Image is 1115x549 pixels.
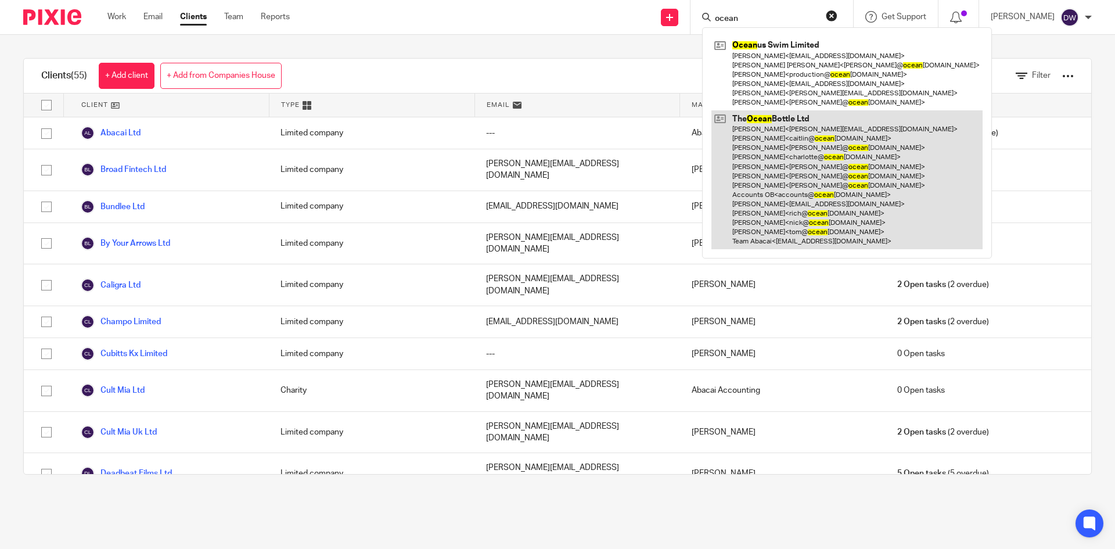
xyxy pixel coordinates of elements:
a: Clients [180,11,207,23]
span: 2 Open tasks [897,316,946,328]
a: Work [107,11,126,23]
p: [PERSON_NAME] [991,11,1055,23]
a: Abacai Ltd [81,126,141,140]
span: Filter [1032,71,1051,80]
a: Caligra Ltd [81,278,141,292]
div: Limited company [269,117,474,149]
img: svg%3E [81,315,95,329]
div: [PERSON_NAME] [680,306,886,338]
span: 2 Open tasks [897,426,946,438]
img: svg%3E [81,126,95,140]
img: svg%3E [81,467,95,480]
span: Email [487,100,510,110]
a: Email [143,11,163,23]
a: + Add client [99,63,154,89]
div: [PERSON_NAME][EMAIL_ADDRESS][DOMAIN_NAME] [474,453,680,494]
div: [PERSON_NAME][EMAIL_ADDRESS][DOMAIN_NAME] [474,149,680,191]
span: (55) [71,71,87,80]
img: svg%3E [81,383,95,397]
span: Type [281,100,300,110]
span: Get Support [882,13,926,21]
span: (5 overdue) [897,468,989,479]
div: --- [474,117,680,149]
span: Client [81,100,108,110]
div: Limited company [269,412,474,453]
img: svg%3E [1060,8,1079,27]
span: 5 Open tasks [897,468,946,479]
div: [PERSON_NAME] [680,264,886,306]
div: [EMAIL_ADDRESS][DOMAIN_NAME] [474,306,680,338]
input: Select all [35,94,57,116]
div: [PERSON_NAME][EMAIL_ADDRESS][DOMAIN_NAME] [474,412,680,453]
img: svg%3E [81,278,95,292]
a: Champo Limited [81,315,161,329]
a: + Add from Companies House [160,63,282,89]
div: [EMAIL_ADDRESS][DOMAIN_NAME] [474,191,680,223]
div: Limited company [269,149,474,191]
a: By Your Arrows Ltd [81,236,170,250]
div: [PERSON_NAME] [680,191,886,223]
span: (2 overdue) [897,316,989,328]
input: Search [714,14,818,24]
span: (2 overdue) [897,426,989,438]
a: Bundlee Ltd [81,200,145,214]
a: Team [224,11,243,23]
span: 0 Open tasks [897,348,945,360]
a: Cult Mia Ltd [81,383,145,397]
div: --- [474,338,680,369]
a: Reports [261,11,290,23]
div: Limited company [269,264,474,306]
span: (2 overdue) [897,279,989,290]
div: Limited company [269,453,474,494]
div: [PERSON_NAME][EMAIL_ADDRESS][DOMAIN_NAME] [474,370,680,411]
img: svg%3E [81,347,95,361]
span: Manager [692,100,728,110]
img: svg%3E [81,236,95,250]
div: [PERSON_NAME][EMAIL_ADDRESS][DOMAIN_NAME] [474,264,680,306]
button: Clear [826,10,837,21]
img: Pixie [23,9,81,25]
span: 2 Open tasks [897,279,946,290]
div: Abacai Accounting [680,370,886,411]
div: Abacai Accounting [680,117,886,149]
span: 0 Open tasks [897,385,945,396]
div: [PERSON_NAME] [680,149,886,191]
a: Broad Fintech Ltd [81,163,166,177]
div: Charity [269,370,474,411]
div: Limited company [269,338,474,369]
img: svg%3E [81,425,95,439]
div: Limited company [269,191,474,223]
div: [PERSON_NAME][EMAIL_ADDRESS][DOMAIN_NAME] [474,223,680,264]
div: [PERSON_NAME] [680,453,886,494]
h1: Clients [41,70,87,82]
img: svg%3E [81,200,95,214]
div: Limited company [269,306,474,338]
div: [PERSON_NAME] [680,223,886,264]
a: Cubitts Kx Limited [81,347,167,361]
div: Limited company [269,223,474,264]
a: Cult Mia Uk Ltd [81,425,157,439]
a: Deadbeat Films Ltd. [81,467,174,480]
div: [PERSON_NAME] [680,412,886,453]
div: [PERSON_NAME] [680,338,886,369]
img: svg%3E [81,163,95,177]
